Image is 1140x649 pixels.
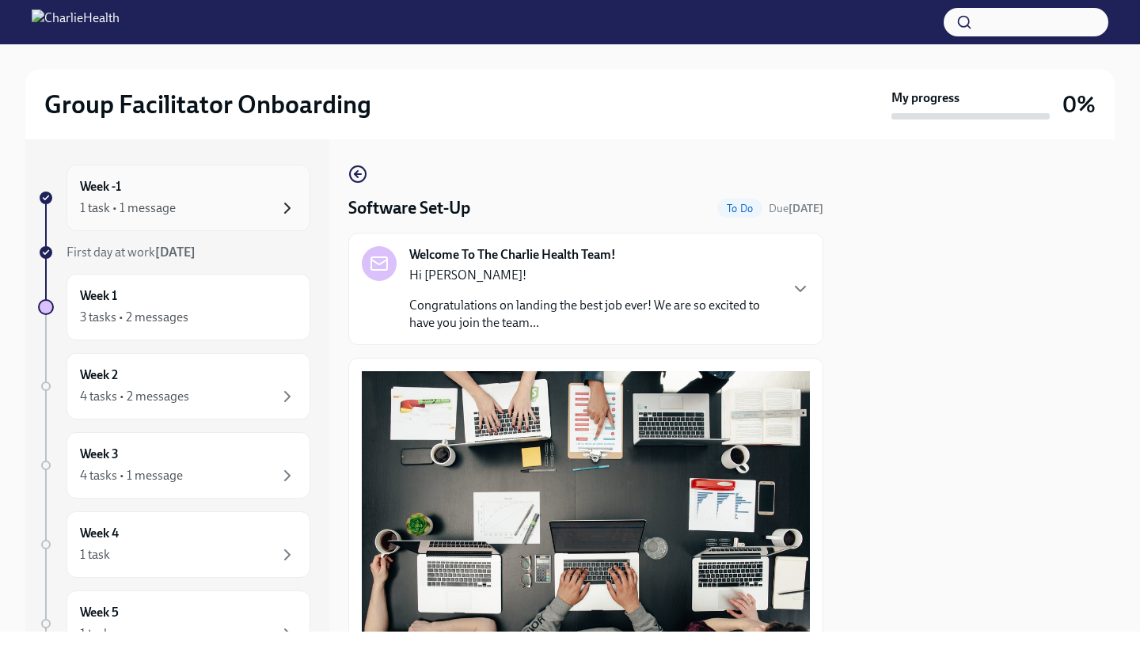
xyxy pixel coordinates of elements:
span: October 14th, 2025 10:00 [769,201,823,216]
span: To Do [717,203,762,214]
span: First day at work [66,245,196,260]
h6: Week -1 [80,178,121,195]
h6: Week 3 [80,446,119,463]
div: 1 task • 1 message [80,199,176,217]
a: Week -11 task • 1 message [38,165,310,231]
p: Hi [PERSON_NAME]! [409,267,778,284]
a: Week 34 tasks • 1 message [38,432,310,499]
a: Week 13 tasks • 2 messages [38,274,310,340]
button: Zoom image [362,371,810,636]
h2: Group Facilitator Onboarding [44,89,371,120]
h4: Software Set-Up [348,196,470,220]
div: 4 tasks • 1 message [80,467,183,484]
strong: Welcome To The Charlie Health Team! [409,246,616,264]
div: 3 tasks • 2 messages [80,309,188,326]
strong: My progress [891,89,959,107]
h3: 0% [1062,90,1096,119]
strong: [DATE] [788,202,823,215]
img: CharlieHealth [32,9,120,35]
a: Week 41 task [38,511,310,578]
div: 1 task [80,546,110,564]
div: 4 tasks • 2 messages [80,388,189,405]
h6: Week 2 [80,366,118,384]
a: First day at work[DATE] [38,244,310,261]
p: Congratulations on landing the best job ever! We are so excited to have you join the team... [409,297,778,332]
strong: [DATE] [155,245,196,260]
h6: Week 5 [80,604,119,621]
h6: Week 1 [80,287,117,305]
h6: Week 4 [80,525,119,542]
span: Due [769,202,823,215]
div: 1 task [80,625,110,643]
a: Week 24 tasks • 2 messages [38,353,310,419]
